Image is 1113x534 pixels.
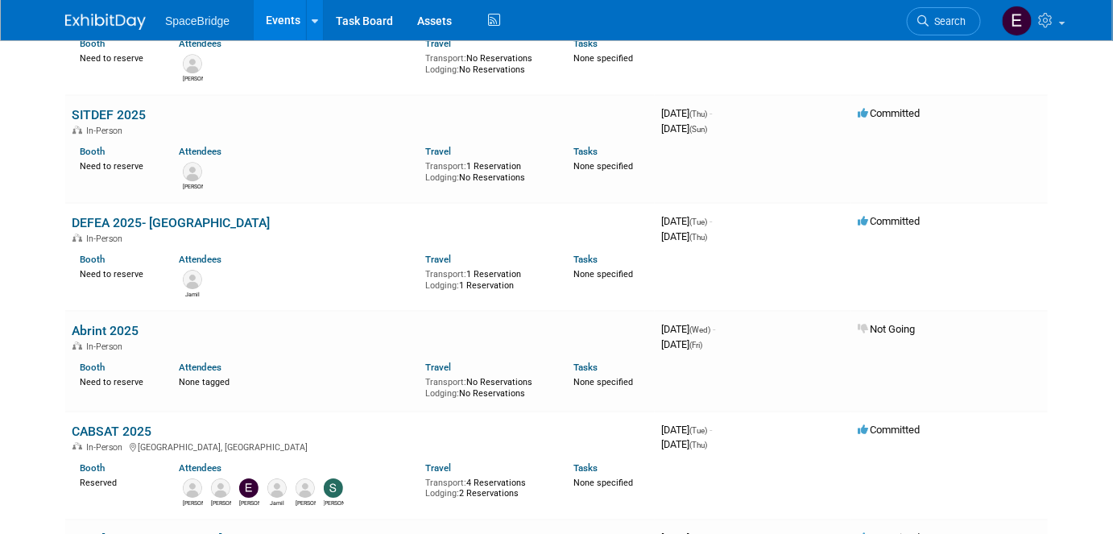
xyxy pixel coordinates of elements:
[661,424,712,436] span: [DATE]
[72,442,82,450] img: In-Person Event
[573,254,598,265] a: Tasks
[211,478,230,498] img: David Gelerman
[183,54,202,73] img: Gonzalez Juan Carlos
[72,424,151,439] a: CABSAT 2025
[65,14,146,30] img: ExhibitDay
[425,161,466,172] span: Transport:
[573,362,598,373] a: Tasks
[425,50,549,75] div: No Reservations No Reservations
[689,426,707,435] span: (Tue)
[425,146,451,157] a: Travel
[858,424,920,436] span: Committed
[211,498,231,507] div: David Gelerman
[183,498,203,507] div: Amir Kashani
[72,107,146,122] a: SITDEF 2025
[80,266,155,280] div: Need to reserve
[296,478,315,498] img: Nick Muttai
[425,280,459,291] span: Lodging:
[183,270,202,289] img: Jamil Joseph
[179,38,221,49] a: Attendees
[267,478,287,498] img: Jamil Joseph
[661,338,702,350] span: [DATE]
[689,325,710,334] span: (Wed)
[661,230,707,242] span: [DATE]
[573,462,598,474] a: Tasks
[425,478,466,488] span: Transport:
[183,478,202,498] img: Amir Kashani
[239,478,259,498] img: Elizabeth Gelerman
[710,215,712,227] span: -
[661,107,712,119] span: [DATE]
[425,254,451,265] a: Travel
[267,498,288,507] div: Jamil Joseph
[179,254,221,265] a: Attendees
[661,323,715,335] span: [DATE]
[573,53,633,64] span: None specified
[573,478,633,488] span: None specified
[86,442,127,453] span: In-Person
[661,438,707,450] span: [DATE]
[425,53,466,64] span: Transport:
[179,462,221,474] a: Attendees
[425,266,549,291] div: 1 Reservation 1 Reservation
[72,126,82,134] img: In-Person Event
[425,388,459,399] span: Lodging:
[425,488,459,499] span: Lodging:
[425,269,466,279] span: Transport:
[86,234,127,244] span: In-Person
[425,172,459,183] span: Lodging:
[165,14,230,27] span: SpaceBridge
[689,125,707,134] span: (Sun)
[710,424,712,436] span: -
[858,107,920,119] span: Committed
[713,323,715,335] span: -
[858,323,915,335] span: Not Going
[689,217,707,226] span: (Tue)
[80,374,155,388] div: Need to reserve
[929,15,966,27] span: Search
[86,126,127,136] span: In-Person
[80,38,105,49] a: Booth
[72,440,648,453] div: [GEOGRAPHIC_DATA], [GEOGRAPHIC_DATA]
[179,362,221,373] a: Attendees
[86,342,127,352] span: In-Person
[425,362,451,373] a: Travel
[72,234,82,242] img: In-Person Event
[573,377,633,387] span: None specified
[80,362,105,373] a: Booth
[425,377,466,387] span: Transport:
[661,215,712,227] span: [DATE]
[80,462,105,474] a: Booth
[324,498,344,507] div: Stella Gelerman
[907,7,981,35] a: Search
[425,462,451,474] a: Travel
[179,146,221,157] a: Attendees
[80,474,155,489] div: Reserved
[425,38,451,49] a: Travel
[425,374,549,399] div: No Reservations No Reservations
[710,107,712,119] span: -
[296,498,316,507] div: Nick Muttai
[689,110,707,118] span: (Thu)
[689,233,707,242] span: (Thu)
[80,50,155,64] div: Need to reserve
[573,269,633,279] span: None specified
[661,122,707,135] span: [DATE]
[573,146,598,157] a: Tasks
[80,158,155,172] div: Need to reserve
[689,341,702,350] span: (Fri)
[183,289,203,299] div: Jamil Joseph
[179,374,414,388] div: None tagged
[573,161,633,172] span: None specified
[72,215,270,230] a: DEFEA 2025- [GEOGRAPHIC_DATA]
[183,181,203,191] div: Gonzalez Juan Carlos
[425,474,549,499] div: 4 Reservations 2 Reservations
[183,73,203,83] div: Gonzalez Juan Carlos
[573,38,598,49] a: Tasks
[324,478,343,498] img: Stella Gelerman
[1002,6,1032,36] img: Elizabeth Gelerman
[689,441,707,449] span: (Thu)
[80,146,105,157] a: Booth
[425,158,549,183] div: 1 Reservation No Reservations
[858,215,920,227] span: Committed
